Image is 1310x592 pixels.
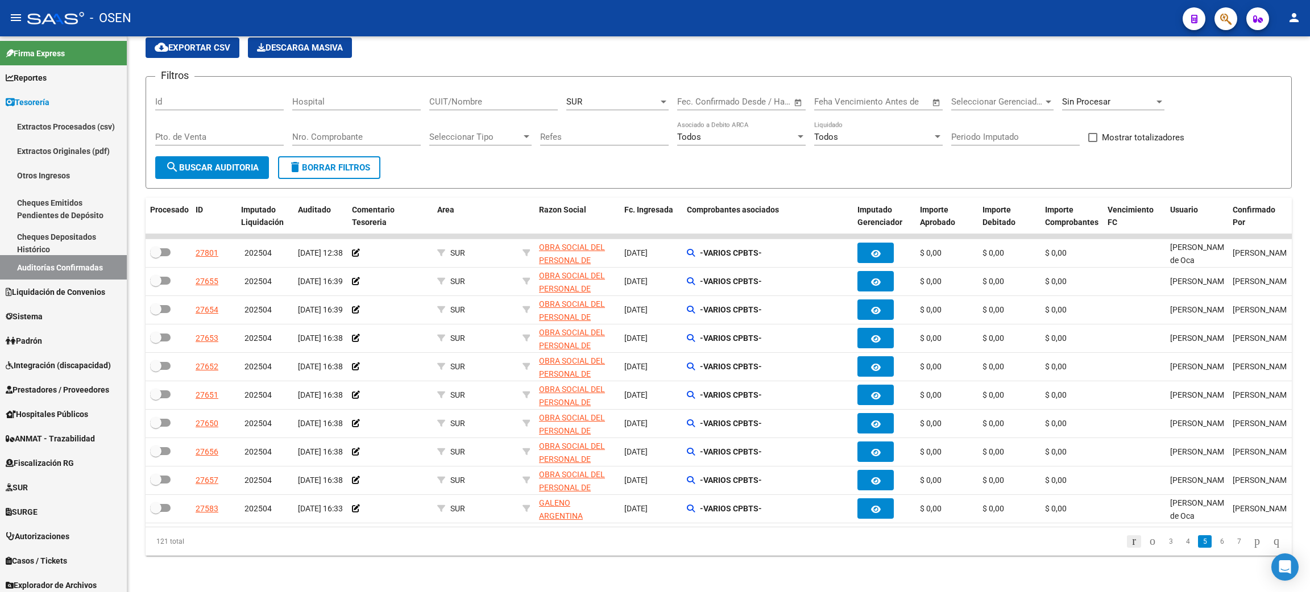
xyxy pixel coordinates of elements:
button: Open calendar [930,96,943,109]
span: [PERSON_NAME] [1233,305,1294,314]
span: [PERSON_NAME] [1233,447,1294,456]
span: [PERSON_NAME] de Oca [1170,498,1231,520]
span: $ 0,00 [920,447,942,456]
input: Start date [677,97,714,107]
span: ANMAT - Trazabilidad [6,432,95,445]
a: 3 [1164,535,1178,548]
span: $ 0,00 [982,504,1004,513]
div: - 30578079994 [539,241,615,265]
div: 27651 [196,389,218,402]
span: [PERSON_NAME] [1170,333,1231,343]
span: $ 0,00 [920,476,942,485]
span: [PERSON_NAME] [1170,277,1231,286]
datatable-header-cell: Usuario [1166,198,1228,235]
span: OBRA SOCIAL DEL PERSONAL DE DIRECCION ACCION SOCIAL DE EMPRESARIOS ASE -ASOCIACION CIVIL [539,243,612,316]
div: 121 total [146,527,373,556]
strong: -VARIOS CPBTS- [700,419,762,428]
strong: -VARIOS CPBTS- [700,277,762,286]
span: SUR [450,305,465,314]
span: [DATE] [624,277,648,286]
span: $ 0,00 [920,277,942,286]
span: [DATE] 16:39 [298,277,343,286]
mat-icon: person [1287,11,1301,24]
datatable-header-cell: Importe Comprobantes [1040,198,1103,235]
span: Hospitales Públicos [6,408,88,420]
span: Imputado Liquidación [241,205,284,227]
mat-icon: menu [9,11,23,24]
span: Sistema [6,310,43,323]
a: go to last page [1268,535,1284,548]
datatable-header-cell: Procesado [146,198,191,235]
span: [DATE] 16:33 [298,504,343,513]
datatable-header-cell: Area [433,198,518,235]
span: OBRA SOCIAL DEL PERSONAL DE DIRECCION ACCION SOCIAL DE EMPRESARIOS ASE -ASOCIACION CIVIL [539,413,612,487]
span: 202504 [244,277,272,286]
span: Prestadores / Proveedores [6,383,109,396]
span: Exportar CSV [155,43,230,53]
span: Todos [814,132,838,142]
div: 27801 [196,247,218,260]
span: 202504 [244,248,272,257]
span: OBRA SOCIAL DEL PERSONAL DE DIRECCION ACCION SOCIAL DE EMPRESARIOS ASE -ASOCIACION CIVIL [539,385,612,458]
a: go to previous page [1145,535,1160,548]
div: - 30522428163 [539,497,615,520]
span: SUR [450,419,465,428]
span: [DATE] 16:38 [298,362,343,371]
span: Buscar Auditoria [165,162,259,173]
strong: -VARIOS CPBTS- [700,333,762,343]
div: 27655 [196,275,218,288]
span: Importe Aprobado [920,205,955,227]
span: - OSEN [90,6,131,31]
div: 27654 [196,303,218,316]
div: 27653 [196,332,218,345]
span: SUR [450,447,465,456]
span: SURGE [6,506,38,518]
button: Exportar CSV [146,37,239,58]
datatable-header-cell: Comentario Tesoreria [347,198,433,235]
span: [PERSON_NAME] [1233,390,1294,399]
span: [PERSON_NAME] [1233,419,1294,428]
span: Importe Debitado [982,205,1015,227]
span: Tesorería [6,96,49,109]
span: $ 0,00 [920,419,942,428]
span: Imputado Gerenciador [857,205,902,227]
span: 202504 [244,362,272,371]
strong: -VARIOS CPBTS- [700,305,762,314]
span: SUR [450,362,465,371]
datatable-header-cell: ID [191,198,237,235]
span: OBRA SOCIAL DEL PERSONAL DE DIRECCION ACCION SOCIAL DE EMPRESARIOS ASE -ASOCIACION CIVIL [539,299,612,373]
span: Borrar Filtros [288,162,370,173]
mat-icon: cloud_download [155,40,168,54]
span: $ 0,00 [920,248,942,257]
span: SUR [450,277,465,286]
button: Open calendar [792,96,805,109]
a: go to next page [1249,535,1265,548]
span: [DATE] [624,504,648,513]
a: 4 [1181,535,1195,548]
span: [DATE] 16:38 [298,476,343,485]
div: - 30578079994 [539,269,615,293]
span: $ 0,00 [1045,248,1067,257]
app-download-masive: Descarga masiva de comprobantes (adjuntos) [248,37,352,58]
span: 202504 [244,305,272,314]
strong: -VARIOS CPBTS- [700,390,762,399]
span: Area [437,205,454,214]
span: OBRA SOCIAL DEL PERSONAL DE DIRECCION ACCION SOCIAL DE EMPRESARIOS ASE -ASOCIACION CIVIL [539,328,612,402]
span: $ 0,00 [982,248,1004,257]
span: [PERSON_NAME] [1170,419,1231,428]
datatable-header-cell: Importe Debitado [978,198,1040,235]
span: Fc. Ingresada [624,205,673,214]
li: page 5 [1196,532,1213,551]
div: - 30578079994 [539,468,615,492]
span: Casos / Tickets [6,555,67,567]
span: $ 0,00 [1045,305,1067,314]
span: $ 0,00 [1045,333,1067,343]
span: Confirmado Por [1233,205,1275,227]
datatable-header-cell: Razon Social [534,198,620,235]
input: End date [724,97,780,107]
li: page 3 [1162,532,1179,551]
datatable-header-cell: Fc. Ingresada [620,198,682,235]
span: $ 0,00 [982,476,1004,485]
span: SUR [450,390,465,399]
span: [DATE] [624,362,648,371]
